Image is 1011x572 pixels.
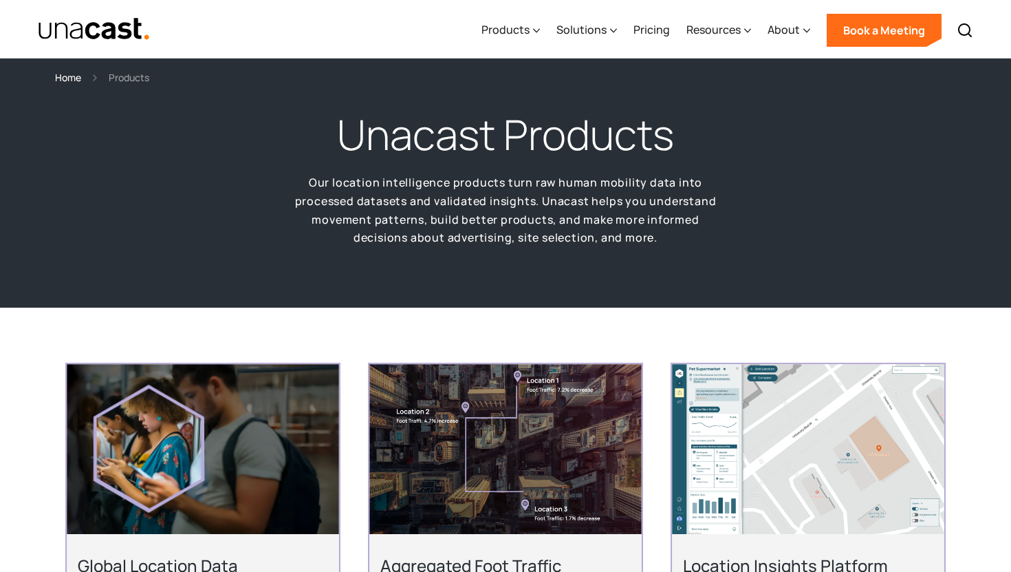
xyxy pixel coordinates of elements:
[109,70,149,85] div: Products
[556,2,617,59] div: Solutions
[957,22,973,39] img: Search icon
[672,364,944,534] img: An image of the unacast UI. Shows a map of a pet supermarket along with relevant data in the side...
[768,2,810,59] div: About
[556,21,607,38] div: Solutions
[369,364,641,534] img: An aerial view of a city block with foot traffic data and location data information
[481,21,530,38] div: Products
[827,14,942,47] a: Book a Meeting
[292,173,719,247] p: Our location intelligence products turn raw human mobility data into processed datasets and valid...
[55,70,81,85] a: Home
[38,17,150,41] a: home
[633,2,670,59] a: Pricing
[38,17,150,41] img: Unacast text logo
[481,2,540,59] div: Products
[337,107,674,162] h1: Unacast Products
[768,21,800,38] div: About
[686,2,751,59] div: Resources
[686,21,741,38] div: Resources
